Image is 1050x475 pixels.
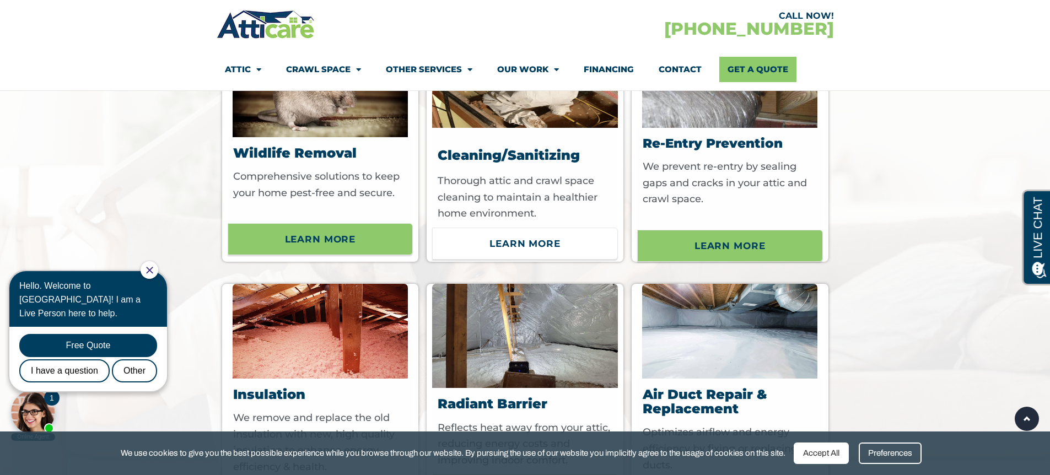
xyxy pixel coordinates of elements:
[643,137,820,150] h3: Re-Entry Prevention
[233,169,411,218] p: Comprehensive solutions to keep your home pest-free and secure.
[637,230,823,262] a: Learn More
[233,410,411,475] p: We remove and replace the old insulation with new, high quality insulation to enhance energy effi...
[719,57,796,82] a: Get A Quote
[584,57,634,82] a: Financing
[225,57,261,82] a: Attic
[225,57,826,82] nav: Menu
[121,446,785,460] span: We use cookies to give you the best possible experience while you browse through our website. By ...
[27,9,89,23] span: Opens a chat window
[438,420,615,469] p: Reflects heat away from your attic, reducing energy costs and improving indoor comfort.
[6,260,182,442] iframe: Chat Invitation
[794,442,849,464] div: Accept All
[643,387,820,417] h3: Air Duct Repair & Replacement
[233,146,411,160] h3: Wildlife Removal
[228,223,413,255] a: Learn More
[643,159,820,224] p: We prevent re-entry by sealing gaps and cracks in your attic and crawl space.
[525,12,834,20] div: CALL NOW!
[694,236,766,255] span: Learn More
[386,57,472,82] a: Other Services
[438,397,615,411] h3: Radiant Barrier
[233,387,411,402] h3: Insulation
[432,228,618,260] a: Learn More
[497,57,559,82] a: Our Work
[286,57,361,82] a: Crawl Space
[285,230,356,249] span: Learn More
[643,424,820,473] p: Optimizes airflow and energy efficiency by fixing or replacing air ducts.
[489,234,561,253] span: Learn More
[438,173,615,222] p: Thorough attic and crawl space cleaning to maintain a healthier home environment.
[859,442,922,464] div: Preferences
[438,147,580,163] span: Cleaning/Sanitizing
[659,57,702,82] a: Contact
